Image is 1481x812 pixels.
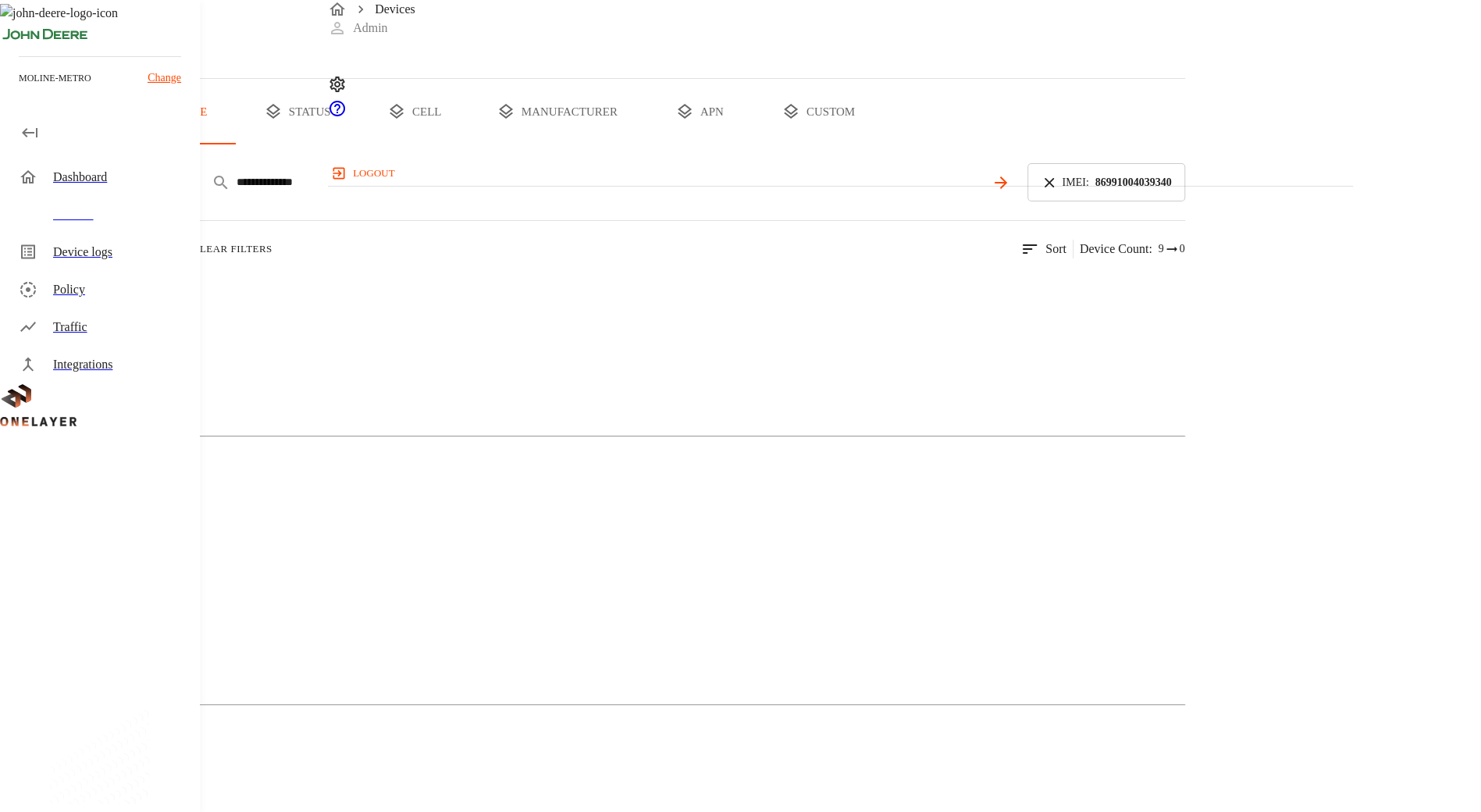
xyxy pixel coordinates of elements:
li: 0 Models [31,468,1185,487]
span: 9 [1159,241,1164,257]
li: 0 Models [31,737,1185,756]
a: logout [328,161,1353,186]
button: Clear Filters [169,240,278,258]
p: Device count : [1080,240,1152,258]
a: onelayer-support [328,107,347,120]
li: 0 Devices [31,450,1185,468]
p: Admin [353,19,387,37]
button: logout [328,161,401,186]
span: 0 [1180,241,1185,257]
p: Sort [1045,240,1066,258]
span: Support Portal [328,107,347,120]
li: 0 Devices [31,718,1185,737]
